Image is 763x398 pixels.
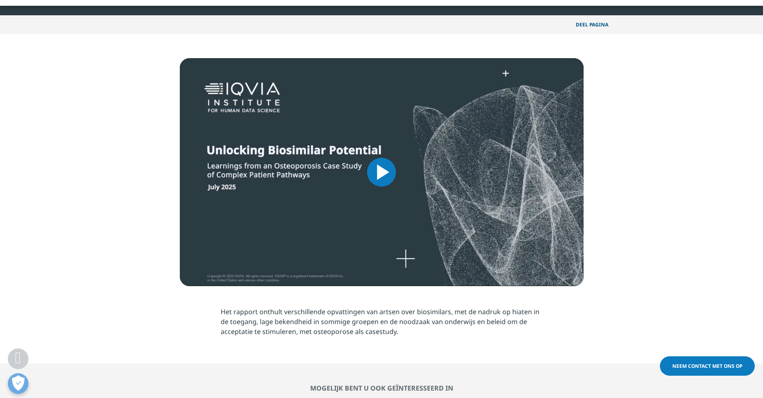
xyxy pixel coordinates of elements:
button: Voorkeuren openen [8,373,28,394]
span: Neem contact met ons op [672,362,742,370]
font: Deel PAGINA [576,21,608,28]
h2: Mogelijk bent u ook geïnteresseerd in [138,384,625,392]
video-js: Videospeler [180,58,584,286]
a: Neem contact met ons op [660,356,755,376]
p: Het rapport onthult verschillende opvattingen van artsen over biosimilars, met de nadruk op hiate... [221,307,543,343]
button: Play Video [367,158,396,187]
button: Deel PAGINADeel PAGINA [570,15,625,34]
